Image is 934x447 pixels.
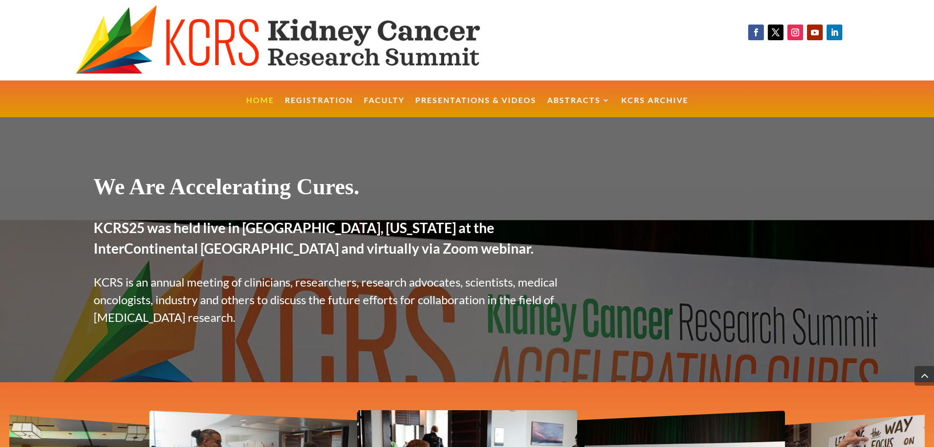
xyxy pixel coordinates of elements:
[547,97,610,118] a: Abstracts
[94,273,578,326] p: KCRS is an annual meeting of clinicians, researchers, research advocates, scientists, medical onc...
[364,97,404,118] a: Faculty
[748,25,764,40] a: Follow on Facebook
[76,5,530,76] img: KCRS generic logo wide
[768,25,783,40] a: Follow on X
[94,217,578,263] h2: KCRS25 was held live in [GEOGRAPHIC_DATA], [US_STATE] at the InterContinental [GEOGRAPHIC_DATA] a...
[415,97,536,118] a: Presentations & Videos
[621,97,688,118] a: KCRS Archive
[246,97,274,118] a: Home
[807,25,823,40] a: Follow on Youtube
[827,25,842,40] a: Follow on LinkedIn
[94,173,578,205] h1: We Are Accelerating Cures.
[285,97,353,118] a: Registration
[787,25,803,40] a: Follow on Instagram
